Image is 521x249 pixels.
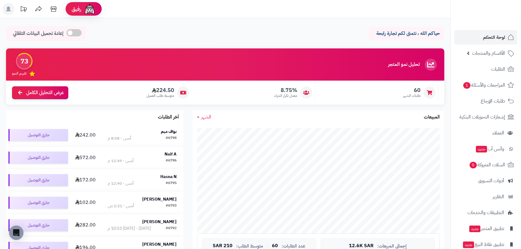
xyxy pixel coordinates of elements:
[161,128,177,135] strong: نواف ميم
[282,244,305,249] span: عدد الطلبات:
[166,158,177,164] div: #6796
[492,129,504,137] span: العملاء
[454,142,517,156] a: وآتس آبجديد
[12,71,26,76] span: تقييم النمو
[197,114,211,121] a: الشهر
[166,180,177,186] div: #6795
[267,244,268,248] span: |
[475,145,504,153] span: وآتس آب
[454,174,517,188] a: أدوات التسويق
[142,196,177,202] strong: [PERSON_NAME]
[146,93,174,98] span: متوسط طلب العميل
[160,174,177,180] strong: Hasna N
[481,97,505,105] span: طلبات الإرجاع
[493,192,504,201] span: التقارير
[454,30,517,45] a: لوحة التحكم
[26,89,64,96] span: عرض التحليل الكامل
[8,174,68,186] div: جاري التوصيل
[476,146,487,152] span: جديد
[483,33,505,41] span: لوحة التحكم
[158,115,179,120] h3: آخر الطلبات
[454,189,517,204] a: التقارير
[377,244,407,249] span: إجمالي المبيعات:
[8,219,68,231] div: جاري التوصيل
[70,192,101,214] td: 102.00
[142,219,177,225] strong: [PERSON_NAME]
[9,226,23,240] div: Open Intercom Messenger
[424,115,440,120] h3: المبيعات
[108,226,151,232] div: [DATE] - [DATE] 10:53 م
[274,93,297,98] span: معدل تكرار الشراء
[70,169,101,191] td: 172.00
[388,62,420,67] h3: تحليل نمو المتجر
[72,5,81,13] span: رفيق
[463,81,505,89] span: المراجعات والأسئلة
[454,110,517,124] a: إشعارات التحويلات البنكية
[463,82,470,89] span: 1
[491,65,505,73] span: الطلبات
[454,205,517,220] a: التطبيقات والخدمات
[236,244,263,249] span: متوسط الطلب:
[478,177,504,185] span: أدوات التسويق
[8,129,68,141] div: جاري التوصيل
[454,221,517,236] a: تطبيق المتجرجديد
[201,113,211,121] span: الشهر
[142,241,177,247] strong: [PERSON_NAME]
[108,203,134,209] div: أمس - 2:21 ص
[108,135,131,141] div: أمس - 8:58 م
[166,203,177,209] div: #6793
[8,197,68,209] div: جاري التوصيل
[454,126,517,140] a: العملاء
[146,87,174,94] span: 224.50
[469,226,480,232] span: جديد
[454,158,517,172] a: السلات المتروكة0
[165,151,177,157] strong: Naif A
[480,17,515,29] img: logo-2.png
[463,241,474,248] span: جديد
[454,78,517,92] a: المراجعات والأسئلة1
[469,161,505,169] span: السلات المتروكة
[374,30,440,37] p: حياكم الله ، نتمنى لكم تجارة رابحة
[166,226,177,232] div: #6792
[403,93,421,98] span: طلبات الشهر
[349,243,374,249] span: 12.6K SAR
[467,208,504,217] span: التطبيقات والخدمات
[16,3,31,17] a: تحديثات المنصة
[108,158,134,164] div: أمس - 12:49 م
[70,124,101,146] td: 242.00
[403,87,421,94] span: 60
[462,240,504,249] span: تطبيق نقاط البيع
[472,49,505,57] span: الأقسام والمنتجات
[459,113,505,121] span: إشعارات التحويلات البنكية
[108,180,134,186] div: أمس - 12:40 م
[12,86,68,99] a: عرض التحليل الكامل
[70,214,101,236] td: 282.00
[454,94,517,108] a: طلبات الإرجاع
[469,224,504,233] span: تطبيق المتجر
[166,135,177,141] div: #6798
[274,87,297,94] span: 8.75%
[13,30,63,37] span: إعادة تحميل البيانات التلقائي
[70,146,101,169] td: 572.00
[8,152,68,164] div: جاري التوصيل
[454,62,517,76] a: الطلبات
[84,3,96,15] img: ai-face.png
[272,243,278,249] span: 60
[213,243,233,249] span: 210 SAR
[470,162,477,168] span: 0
